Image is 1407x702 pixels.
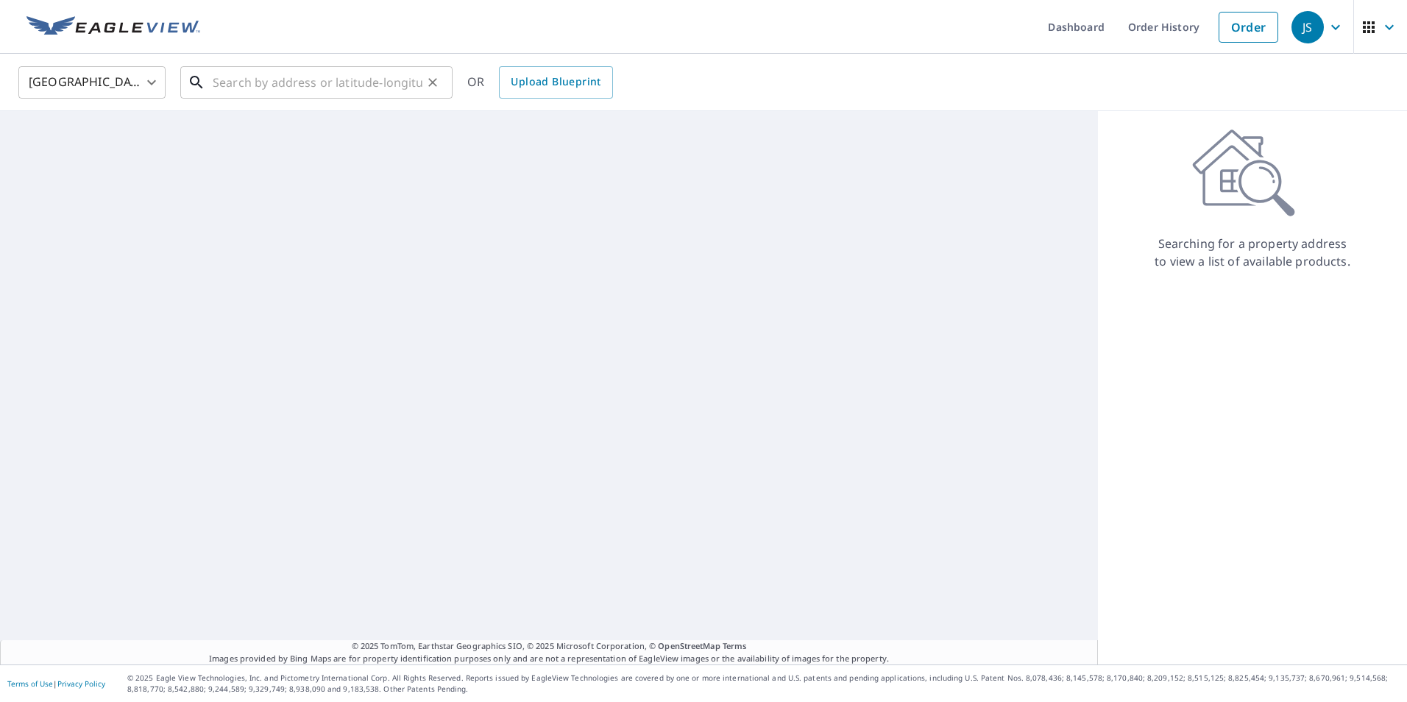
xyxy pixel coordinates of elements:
[26,16,200,38] img: EV Logo
[18,62,166,103] div: [GEOGRAPHIC_DATA]
[658,640,720,651] a: OpenStreetMap
[7,679,105,688] p: |
[57,678,105,689] a: Privacy Policy
[1219,12,1278,43] a: Order
[7,678,53,689] a: Terms of Use
[723,640,747,651] a: Terms
[1154,235,1351,270] p: Searching for a property address to view a list of available products.
[422,72,443,93] button: Clear
[467,66,613,99] div: OR
[213,62,422,103] input: Search by address or latitude-longitude
[511,73,600,91] span: Upload Blueprint
[352,640,747,653] span: © 2025 TomTom, Earthstar Geographics SIO, © 2025 Microsoft Corporation, ©
[499,66,612,99] a: Upload Blueprint
[1291,11,1324,43] div: JS
[127,673,1400,695] p: © 2025 Eagle View Technologies, Inc. and Pictometry International Corp. All Rights Reserved. Repo...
